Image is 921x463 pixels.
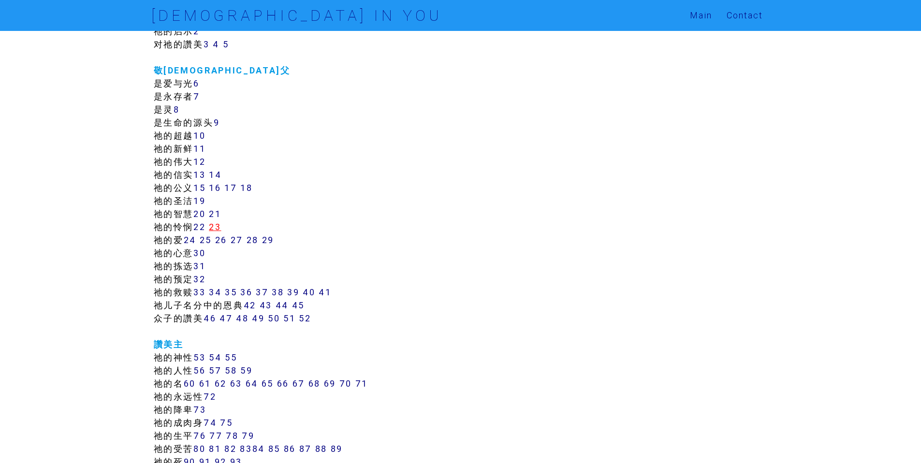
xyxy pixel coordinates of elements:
[199,378,211,389] a: 61
[224,443,236,454] a: 82
[225,287,237,298] a: 35
[154,65,291,76] a: 敬[DEMOGRAPHIC_DATA]父
[299,443,312,454] a: 87
[276,300,289,311] a: 44
[209,169,221,180] a: 14
[244,300,256,311] a: 42
[215,378,227,389] a: 62
[200,234,212,246] a: 25
[193,130,205,141] a: 10
[242,430,254,441] a: 79
[193,208,205,219] a: 20
[193,195,205,206] a: 19
[204,39,210,50] a: 3
[355,378,368,389] a: 71
[252,443,265,454] a: 84
[308,378,321,389] a: 68
[230,378,242,389] a: 63
[231,234,243,246] a: 27
[240,287,252,298] a: 36
[299,313,311,324] a: 52
[240,182,252,193] a: 18
[219,313,233,324] a: 47
[880,420,914,456] iframe: Chat
[193,143,205,154] a: 11
[215,234,227,246] a: 26
[223,39,229,50] a: 5
[193,26,200,37] a: 2
[236,313,249,324] a: 48
[193,260,205,272] a: 31
[209,430,222,441] a: 77
[209,208,221,219] a: 21
[262,234,274,246] a: 29
[262,378,274,389] a: 65
[339,378,352,389] a: 70
[209,221,221,232] a: 23
[277,378,289,389] a: 66
[193,182,205,193] a: 15
[225,365,237,376] a: 58
[225,352,237,363] a: 55
[204,391,216,402] a: 72
[284,443,296,454] a: 86
[204,313,216,324] a: 46
[193,156,205,167] a: 12
[283,313,295,324] a: 51
[193,78,200,89] a: 6
[214,117,220,128] a: 9
[193,221,205,232] a: 22
[272,287,284,298] a: 38
[292,300,305,311] a: 45
[193,169,205,180] a: 13
[268,443,280,454] a: 85
[220,417,233,428] a: 75
[292,378,305,389] a: 67
[184,378,196,389] a: 60
[252,313,264,324] a: 49
[268,313,280,324] a: 50
[204,417,217,428] a: 74
[256,287,268,298] a: 37
[193,247,205,259] a: 30
[324,378,336,389] a: 69
[240,365,252,376] a: 59
[315,443,327,454] a: 88
[193,352,205,363] a: 53
[213,39,219,50] a: 4
[174,104,180,115] a: 8
[209,182,221,193] a: 16
[154,339,184,350] a: 讚美主
[319,287,331,298] a: 41
[226,430,238,441] a: 78
[193,404,206,415] a: 73
[303,287,315,298] a: 40
[193,274,205,285] a: 32
[209,365,221,376] a: 57
[193,91,200,102] a: 7
[209,443,221,454] a: 81
[240,443,252,454] a: 83
[193,287,205,298] a: 33
[287,287,299,298] a: 39
[247,234,259,246] a: 28
[209,287,221,298] a: 34
[184,234,196,246] a: 24
[331,443,343,454] a: 89
[193,443,205,454] a: 80
[246,378,258,389] a: 64
[224,182,237,193] a: 17
[209,352,221,363] a: 54
[193,365,205,376] a: 56
[193,430,206,441] a: 76
[260,300,272,311] a: 43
